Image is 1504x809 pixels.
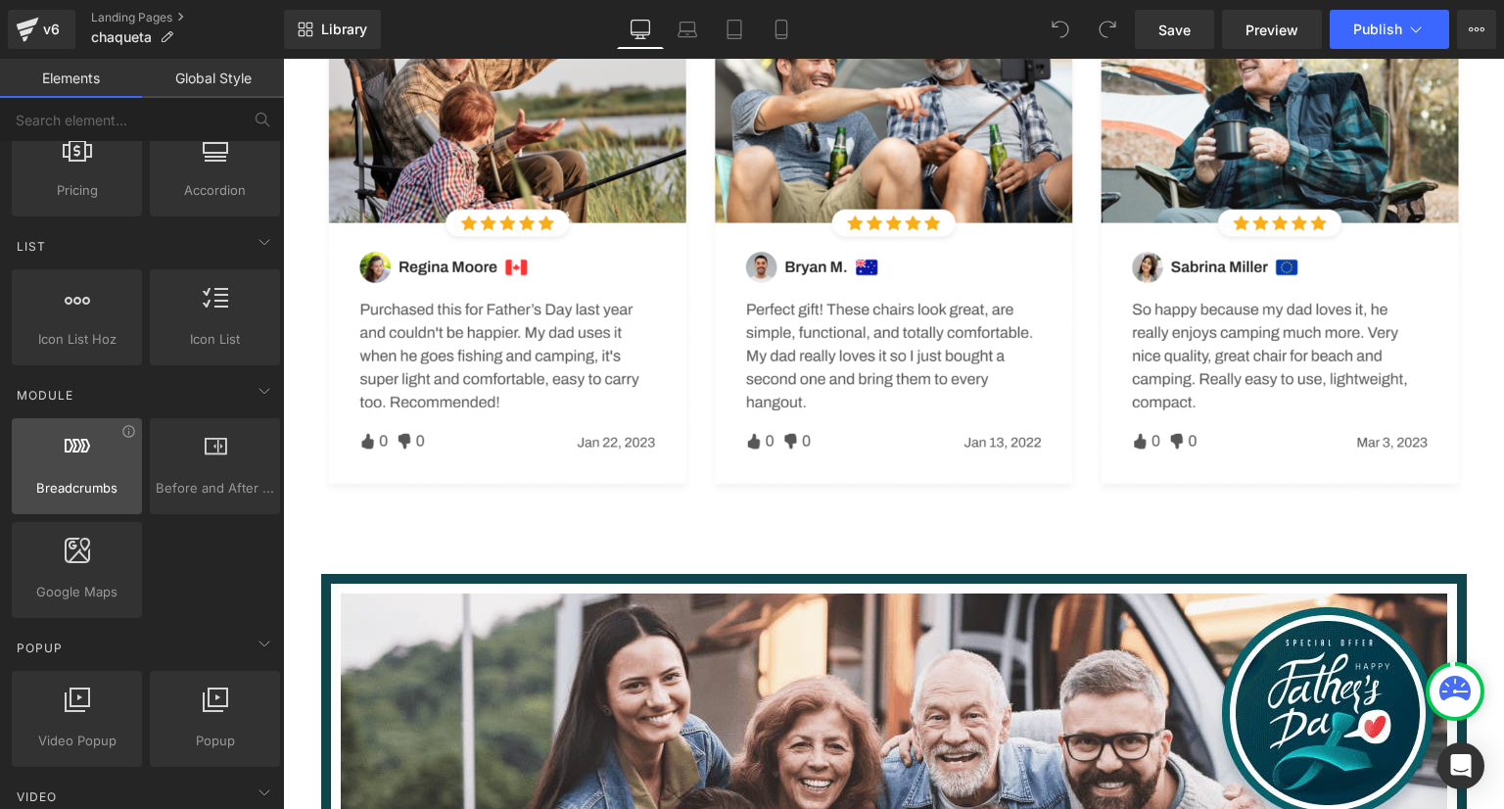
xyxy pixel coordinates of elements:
span: Before and After Images [156,478,274,499]
span: Video Popup [18,731,136,751]
span: Pricing [18,180,136,201]
span: chaqueta [91,29,152,45]
button: More [1457,10,1496,49]
a: Global Style [142,59,284,98]
span: Video [15,787,59,806]
span: Popup [156,731,274,751]
span: Accordion [156,180,274,201]
span: Icon List [156,329,274,350]
a: Desktop [617,10,664,49]
span: Preview [1245,20,1298,40]
span: List [15,237,48,256]
a: Laptop [664,10,711,49]
span: Popup [15,639,65,657]
button: Redo [1088,10,1127,49]
span: Breadcrumbs [18,478,136,499]
span: Module [15,386,75,404]
a: Tablet [711,10,758,49]
span: Icon List Hoz [18,329,136,350]
div: v6 [39,17,64,42]
a: New Library [284,10,381,49]
span: Library [321,21,367,38]
a: Mobile [758,10,805,49]
button: Undo [1041,10,1080,49]
a: Landing Pages [91,10,284,25]
div: View Information [121,424,136,439]
span: Save [1158,20,1191,40]
span: Publish [1353,22,1402,37]
div: Open Intercom Messenger [1437,742,1484,789]
span: Google Maps [18,582,136,602]
a: v6 [8,10,75,49]
a: Preview [1222,10,1322,49]
button: Publish [1330,10,1449,49]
